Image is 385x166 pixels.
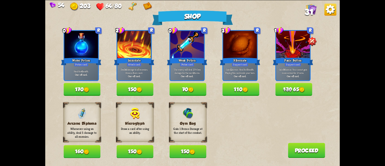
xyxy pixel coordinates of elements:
div: 0 [168,27,178,34]
b: 4 [81,70,82,73]
div: Panic Button [273,57,313,66]
img: Gold.png [242,87,248,92]
div: R [201,27,208,33]
p: Deal damage to all enemies. Draw a Burn card. [118,68,150,74]
p: Whenever using an ability, deal 5 damage to all enemies. [66,127,98,138]
img: Gem.png [50,2,56,8]
h3: Gym Bag [172,121,204,126]
img: Gold.png [137,149,142,155]
button: 160 [63,145,100,158]
b: 5 [247,68,248,71]
div: Shop [152,10,233,25]
img: Gold.png [70,2,79,11]
img: GymBag.png [182,108,194,119]
b: 2 [193,71,194,74]
button: 110 [222,83,259,96]
b: One-off card. [128,74,140,78]
div: 1 [274,27,284,34]
div: Weak Potion [167,57,207,66]
p: Gain armor. You cannot gain more armor for 2 turns. [277,68,309,74]
b: One-off card. [234,74,246,78]
button: 150 [169,145,206,158]
div: Hibernate [220,57,260,66]
img: Gold.png [84,87,89,92]
button: Proceed [288,143,325,158]
div: Water Potion [61,57,101,66]
div: R [148,27,155,33]
span: 130 [283,86,292,92]
div: Potion card [180,62,194,67]
div: 2 [115,27,125,34]
div: 3 [221,27,231,34]
img: Hieroglyph.png [130,108,140,119]
p: The enemy will deal 25% less damage for the next turns. [171,68,203,74]
b: One-off card. [75,73,87,76]
div: View all the cards in your deck [306,3,317,16]
span: 203 [80,2,91,9]
img: Cards_Icon.png [306,3,317,14]
img: Gold.png [299,87,304,92]
div: Immolate [114,57,154,66]
img: Gold.png [84,149,89,155]
div: R [307,27,313,33]
div: Health [96,2,122,11]
p: Gain armor. Heal for health. Playing this card ends your turn. [224,68,256,74]
div: R [254,27,260,33]
img: Map - Reveal all path points on the map. [143,2,152,11]
h3: Arcane Diploma [66,121,98,126]
b: 30 [283,68,286,71]
img: Discount_Icon.png [308,37,317,46]
p: Heal for health. [65,70,97,73]
img: Heart.png [96,2,105,11]
img: Golden Bone - Upgrade first non-upgraded card drawn each turn for 1 round. [129,2,137,11]
button: 70 [169,83,206,96]
button: 150 [116,145,153,158]
b: 12 [230,68,232,71]
div: Support card [285,62,301,67]
div: Gems [50,2,65,8]
span: 64/80 [106,2,122,9]
div: Attack card [127,62,142,67]
img: Gold.png [189,149,195,155]
div: R [95,27,102,33]
span: 31 [305,8,313,17]
div: Support card [232,62,248,67]
img: Gold.png [188,87,193,92]
img: ArcaneDiploma.png [78,108,86,119]
b: One-off card. [287,74,299,78]
b: One-off card. [181,74,193,78]
div: 0 [63,27,72,34]
div: Gold [70,2,90,11]
p: Gain 1 Bonus Damage at the start of the combat. [172,127,204,134]
button: 13065 [276,83,312,96]
button: 170 [63,83,100,96]
p: Draw a card after using an ability. [119,127,151,134]
img: Gold.png [137,87,142,92]
h3: Hieroglyph [119,121,151,126]
button: 150 [116,83,153,96]
img: Options_Button.png [325,3,337,15]
b: 14 [125,68,127,71]
div: Potion card [74,62,88,67]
